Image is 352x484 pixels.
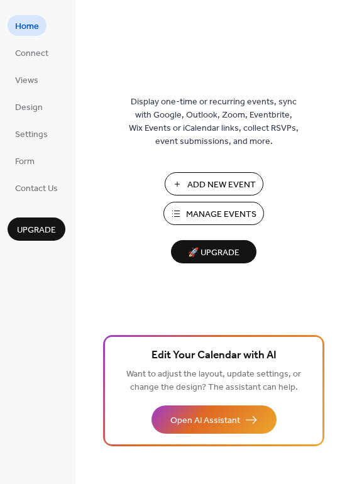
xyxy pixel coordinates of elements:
[15,182,58,195] span: Contact Us
[15,47,48,60] span: Connect
[8,177,65,198] a: Contact Us
[15,20,39,33] span: Home
[8,150,42,171] a: Form
[165,172,263,195] button: Add New Event
[179,245,249,261] span: 🚀 Upgrade
[17,224,56,237] span: Upgrade
[171,240,256,263] button: 🚀 Upgrade
[170,414,240,427] span: Open AI Assistant
[151,405,277,434] button: Open AI Assistant
[163,202,264,225] button: Manage Events
[8,217,65,241] button: Upgrade
[15,155,35,168] span: Form
[8,42,56,63] a: Connect
[8,69,46,90] a: Views
[187,179,256,192] span: Add New Event
[126,366,301,396] span: Want to adjust the layout, update settings, or change the design? The assistant can help.
[151,347,277,365] span: Edit Your Calendar with AI
[186,208,256,221] span: Manage Events
[15,74,38,87] span: Views
[8,123,55,144] a: Settings
[129,96,299,148] span: Display one-time or recurring events, sync with Google, Outlook, Zoom, Eventbrite, Wix Events or ...
[15,101,43,114] span: Design
[8,15,47,36] a: Home
[15,128,48,141] span: Settings
[8,96,50,117] a: Design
